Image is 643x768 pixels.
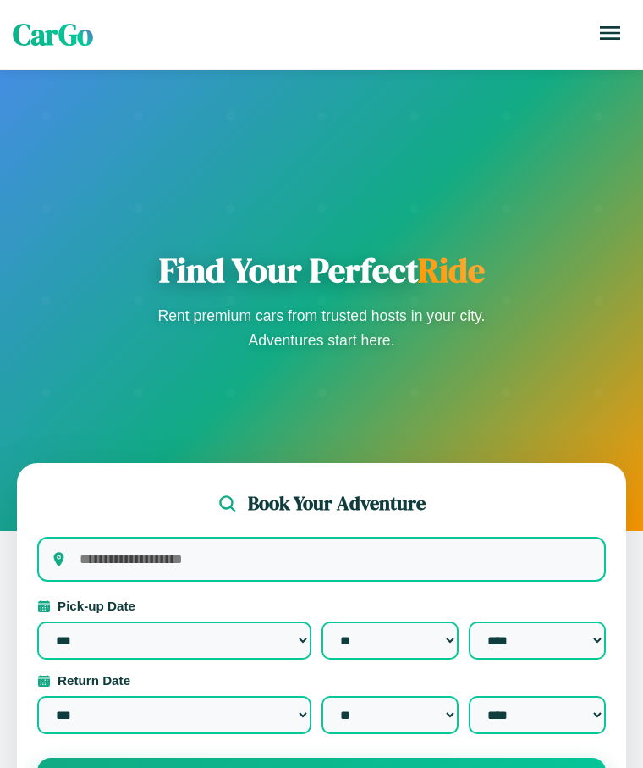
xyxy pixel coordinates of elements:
h2: Book Your Adventure [248,490,426,517]
h1: Find Your Perfect [152,250,491,290]
label: Return Date [37,673,606,688]
span: Ride [418,247,485,293]
p: Rent premium cars from trusted hosts in your city. Adventures start here. [152,304,491,351]
label: Pick-up Date [37,599,606,613]
span: CarGo [13,14,93,55]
